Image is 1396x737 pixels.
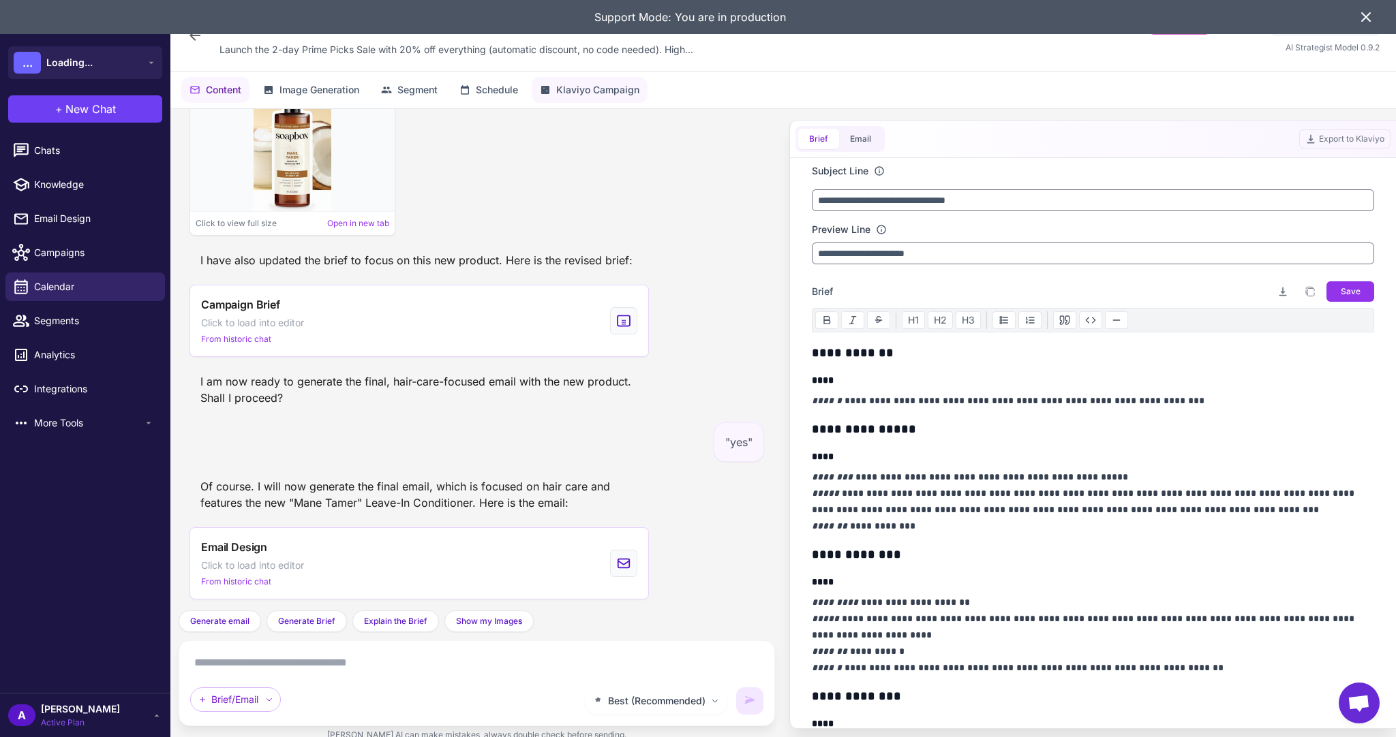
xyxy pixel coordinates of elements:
[1299,129,1391,148] button: Export to Klaviyo
[1339,683,1380,723] div: Open chat
[1299,281,1321,302] button: Copy brief
[201,315,304,330] span: Click to load into editor
[219,42,693,57] span: Launch the 2-day Prime Picks Sale with 20% off everything (automatic discount, no code needed). H...
[809,133,828,145] span: Brief
[812,222,870,237] label: Preview Line
[189,247,643,274] div: I have also updated the brief to focus on this new product. Here is the revised brief:
[201,539,267,555] span: Email Design
[254,75,331,211] img: Image
[902,311,925,329] button: H1
[352,610,439,632] button: Explain the Brief
[206,82,241,97] span: Content
[812,163,868,178] label: Subject Line
[255,77,367,103] button: Image Generation
[189,368,649,411] div: I am now ready to generate the final, hair-care-focused email with the new product. Shall I proceed?
[714,422,764,462] div: "yes"
[189,473,649,516] div: Of course. I will now generate the final email, which is focused on hair care and features the ne...
[201,558,304,573] span: Click to load into editor
[556,82,639,97] span: Klaviyo Campaign
[181,77,249,103] button: Content
[1286,42,1380,52] span: AI Strategist Model 0.9.2
[34,177,154,192] span: Knowledge
[201,576,271,588] span: From historic chat
[34,415,143,430] span: More Tools
[41,717,120,729] span: Active Plan
[196,217,277,230] span: Click to view full size
[1341,285,1361,298] span: Save
[444,610,534,632] button: Show my Images
[34,245,154,260] span: Campaigns
[55,101,63,117] span: +
[65,101,116,117] span: New Chat
[327,217,389,230] a: Open in new tab
[5,136,165,165] a: Chats
[1326,281,1374,302] button: Save
[956,311,981,329] button: H3
[8,704,35,726] div: A
[201,296,280,313] span: Campaign Brief
[34,313,154,328] span: Segments
[34,347,154,362] span: Analytics
[34,211,154,226] span: Email Design
[5,307,165,335] a: Segments
[5,170,165,199] a: Knowledge
[214,40,699,60] div: Click to edit description
[8,95,162,123] button: +New Chat
[476,82,518,97] span: Schedule
[5,238,165,267] a: Campaigns
[41,702,120,717] span: [PERSON_NAME]
[532,77,648,103] button: Klaviyo Campaign
[5,272,165,301] a: Calendar
[812,284,833,299] span: Brief
[1272,281,1294,302] button: Download brief
[279,82,359,97] span: Image Generation
[928,311,953,329] button: H2
[5,341,165,369] a: Analytics
[608,693,705,708] span: Best (Recommended)
[8,46,162,79] button: ...Loading...
[14,52,41,74] div: ...
[201,333,271,345] span: From historic chat
[364,615,427,627] span: Explain the Brief
[373,77,446,103] button: Segment
[456,615,522,627] span: Show my Images
[798,129,839,149] button: Brief
[5,204,165,233] a: Email Design
[34,279,154,294] span: Calendar
[584,687,728,715] button: Best (Recommended)
[267,610,347,632] button: Generate Brief
[839,129,882,149] button: Email
[190,615,249,627] span: Generate email
[451,77,526,103] button: Schedule
[278,615,335,627] span: Generate Brief
[397,82,438,97] span: Segment
[34,381,154,396] span: Integrations
[46,55,93,70] span: Loading...
[34,143,154,158] span: Chats
[179,610,261,632] button: Generate email
[190,687,281,712] div: Brief/Email
[5,375,165,403] a: Integrations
